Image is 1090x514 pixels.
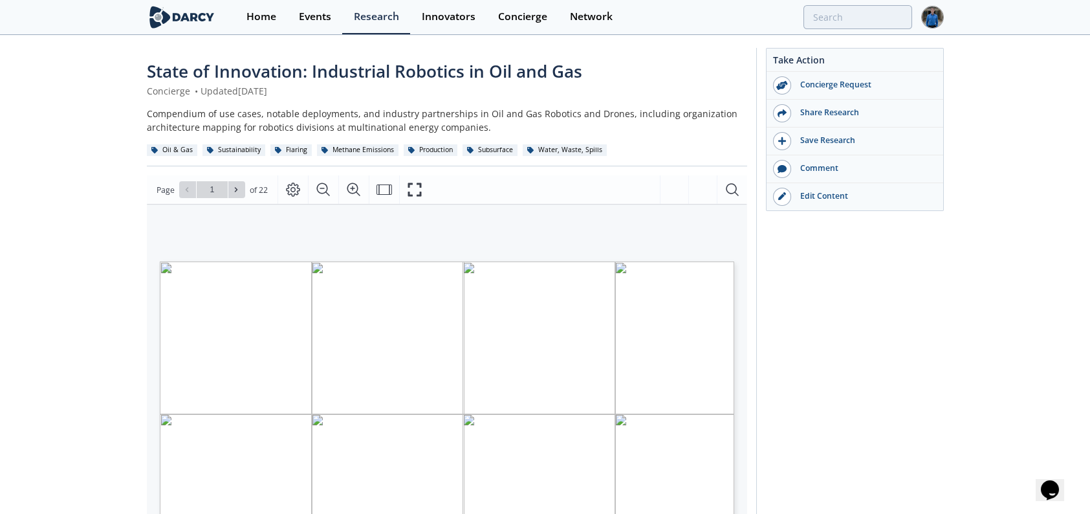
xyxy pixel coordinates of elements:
[317,144,399,156] div: Methane Emissions
[147,144,198,156] div: Oil & Gas
[791,79,936,91] div: Concierge Request
[147,6,217,28] img: logo-wide.svg
[463,144,518,156] div: Subsurface
[570,12,613,22] div: Network
[147,107,747,134] div: Compendium of use cases, notable deployments, and industry partnerships in Oil and Gas Robotics a...
[767,53,943,72] div: Take Action
[523,144,607,156] div: Water, Waste, Spills
[270,144,312,156] div: Flaring
[1036,462,1077,501] iframe: chat widget
[202,144,266,156] div: Sustainability
[791,107,936,118] div: Share Research
[498,12,547,22] div: Concierge
[791,135,936,146] div: Save Research
[246,12,276,22] div: Home
[791,190,936,202] div: Edit Content
[299,12,331,22] div: Events
[147,60,582,83] span: State of Innovation: Industrial Robotics in Oil and Gas
[791,162,936,174] div: Comment
[803,5,912,29] input: Advanced Search
[422,12,475,22] div: Innovators
[193,85,201,97] span: •
[921,6,944,28] img: Profile
[767,183,943,210] a: Edit Content
[404,144,458,156] div: Production
[354,12,399,22] div: Research
[147,84,747,98] div: Concierge Updated [DATE]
